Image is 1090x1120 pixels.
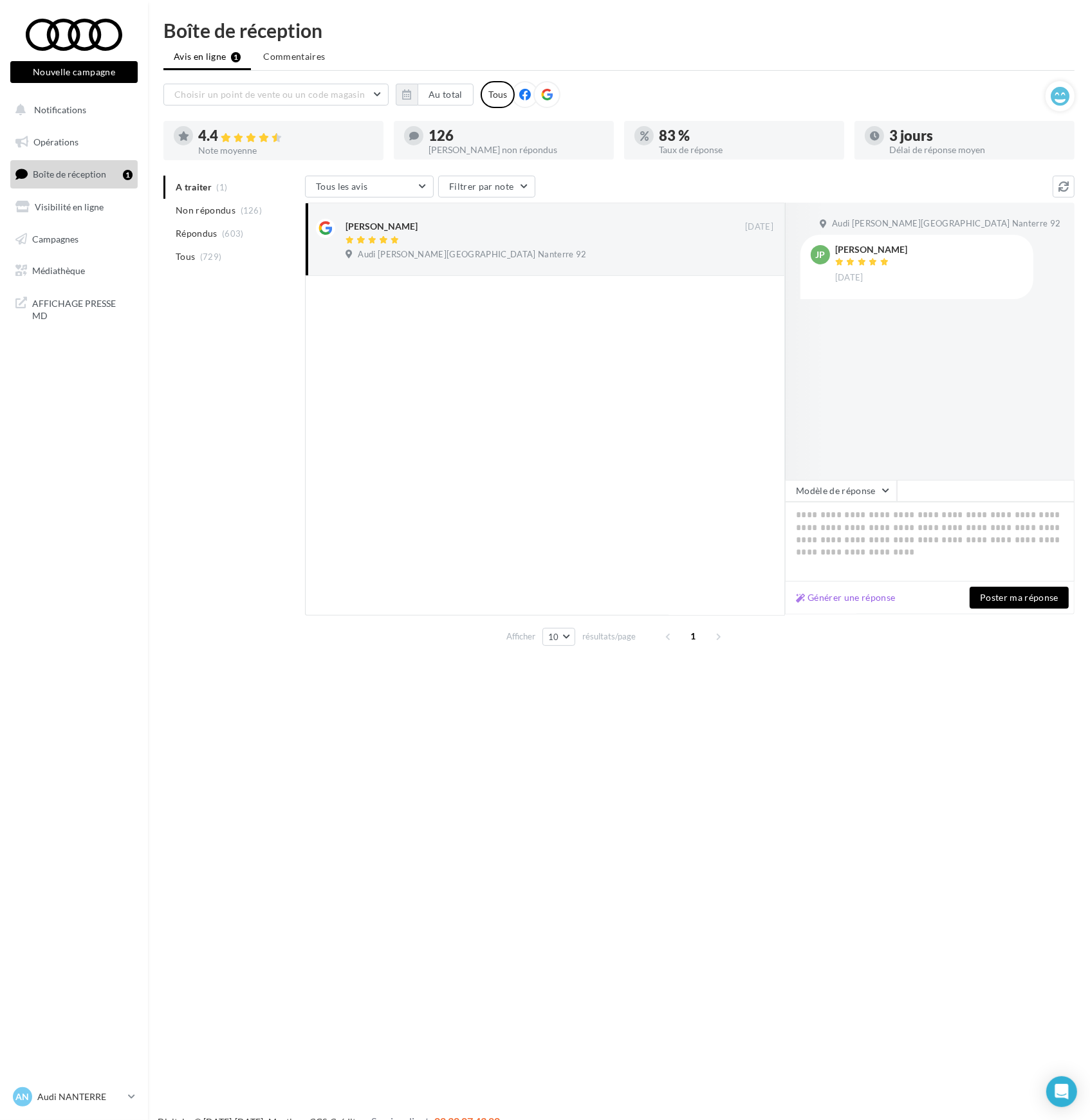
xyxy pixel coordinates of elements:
a: AFFICHAGE PRESSE MD [8,289,140,327]
button: Générer une réponse [791,590,901,605]
span: AN [16,1090,30,1103]
div: Délai de réponse moyen [889,145,1064,154]
span: (126) [241,205,263,216]
button: Au total [396,84,474,106]
div: [PERSON_NAME] [346,220,418,233]
span: Non répondus [176,204,236,217]
span: Afficher [506,630,535,643]
span: Notifications [34,104,86,115]
p: Audi NANTERRE [37,1090,123,1103]
span: Tous les avis [316,181,368,192]
span: résultats/page [582,630,636,643]
span: Tous [176,250,195,263]
button: Nouvelle campagne [10,61,138,83]
div: 83 % [659,129,834,143]
a: Boîte de réception1 [8,160,140,188]
span: 10 [548,632,559,642]
div: Note moyenne [198,146,373,155]
button: Au total [418,84,474,106]
a: Médiathèque [8,257,140,284]
a: AN Audi NANTERRE [10,1085,138,1109]
button: Modèle de réponse [785,480,897,502]
div: Tous [481,81,515,108]
button: Choisir un point de vente ou un code magasin [163,84,389,106]
span: 1 [683,626,704,647]
div: 1 [123,170,133,180]
span: Opérations [33,136,79,147]
span: Choisir un point de vente ou un code magasin [174,89,365,100]
button: Filtrer par note [438,176,535,197]
div: [PERSON_NAME] non répondus [429,145,604,154]
button: 10 [542,628,575,646]
div: Open Intercom Messenger [1046,1076,1077,1107]
span: AFFICHAGE PRESSE MD [32,295,133,322]
span: [DATE] [745,221,773,233]
a: Campagnes [8,226,140,253]
a: Visibilité en ligne [8,194,140,221]
span: Visibilité en ligne [35,201,104,212]
div: 126 [429,129,604,143]
span: Audi [PERSON_NAME][GEOGRAPHIC_DATA] Nanterre 92 [832,218,1060,230]
span: Boîte de réception [33,169,106,179]
a: Opérations [8,129,140,156]
div: Taux de réponse [659,145,834,154]
button: Tous les avis [305,176,434,197]
span: (603) [222,228,244,239]
span: (729) [200,252,222,262]
span: Médiathèque [32,265,85,276]
span: Répondus [176,227,217,240]
span: [DATE] [835,272,864,284]
span: Audi [PERSON_NAME][GEOGRAPHIC_DATA] Nanterre 92 [358,249,586,261]
span: Campagnes [32,233,79,244]
span: JP [816,248,826,261]
button: Notifications [8,96,135,124]
div: 4.4 [198,129,373,143]
div: Boîte de réception [163,21,1075,40]
div: 3 jours [889,129,1064,143]
div: [PERSON_NAME] [835,245,907,254]
span: Commentaires [263,50,325,63]
button: Poster ma réponse [970,587,1069,609]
